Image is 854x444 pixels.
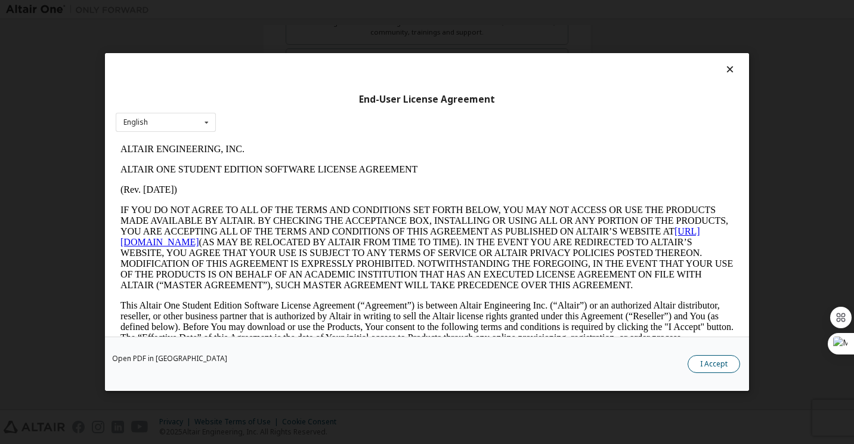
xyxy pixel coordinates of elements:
p: IF YOU DO NOT AGREE TO ALL OF THE TERMS AND CONDITIONS SET FORTH BELOW, YOU MAY NOT ACCESS OR USE... [5,66,618,152]
p: ALTAIR ENGINEERING, INC. [5,5,618,16]
div: English [123,119,148,126]
a: Open PDF in [GEOGRAPHIC_DATA] [112,355,227,362]
p: This Altair One Student Edition Software License Agreement (“Agreement”) is between Altair Engine... [5,161,618,204]
a: [URL][DOMAIN_NAME] [5,87,584,108]
p: ALTAIR ONE STUDENT EDITION SOFTWARE LICENSE AGREEMENT [5,25,618,36]
div: End-User License Agreement [116,94,738,106]
button: I Accept [688,355,740,373]
p: (Rev. [DATE]) [5,45,618,56]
